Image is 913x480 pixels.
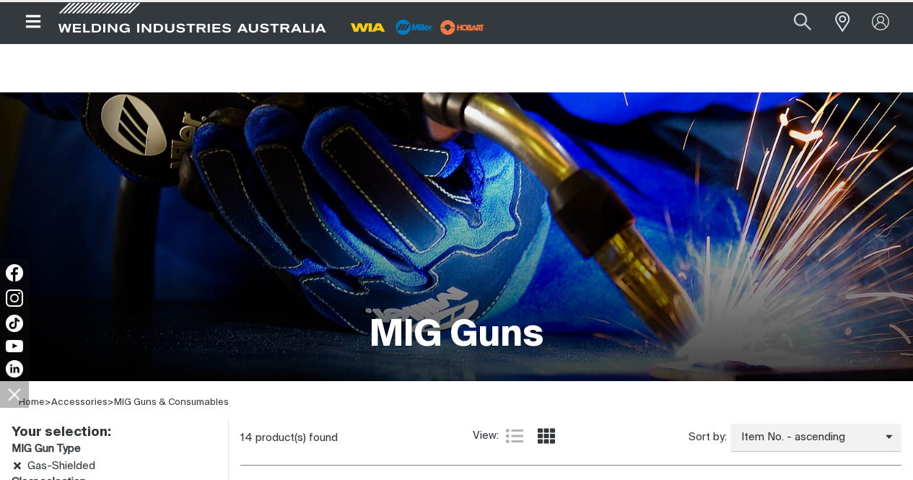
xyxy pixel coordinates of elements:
img: miller [436,17,489,38]
section: Product list controls [240,419,901,456]
a: Accessories [51,398,108,407]
h1: MIG Guns [370,313,543,359]
div: 14 [240,431,472,445]
li: Gas-Shielded [12,458,217,474]
img: TikTok [6,315,23,332]
img: YouTube [6,340,23,352]
span: > [51,398,114,407]
h3: MIG Gun Type [12,441,217,458]
img: hide socials [2,382,27,406]
input: Product name or item number... [760,6,827,38]
span: Sort by: [689,429,727,446]
span: View: [473,428,499,445]
h2: Your selection: [12,424,210,441]
img: Facebook [6,264,23,282]
span: Item No. - ascending [730,429,886,446]
a: List view [506,427,523,445]
a: miller [436,22,489,32]
button: Search products [778,6,827,38]
span: > [45,398,51,407]
img: Instagram [6,289,23,307]
a: Remove Gas-Shielded [12,461,23,471]
img: LinkedIn [6,360,23,378]
span: Gas-Shielded [27,458,95,474]
a: MIG Guns & Consumables [114,398,229,407]
a: Home [19,398,45,407]
span: product(s) found [255,432,338,443]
